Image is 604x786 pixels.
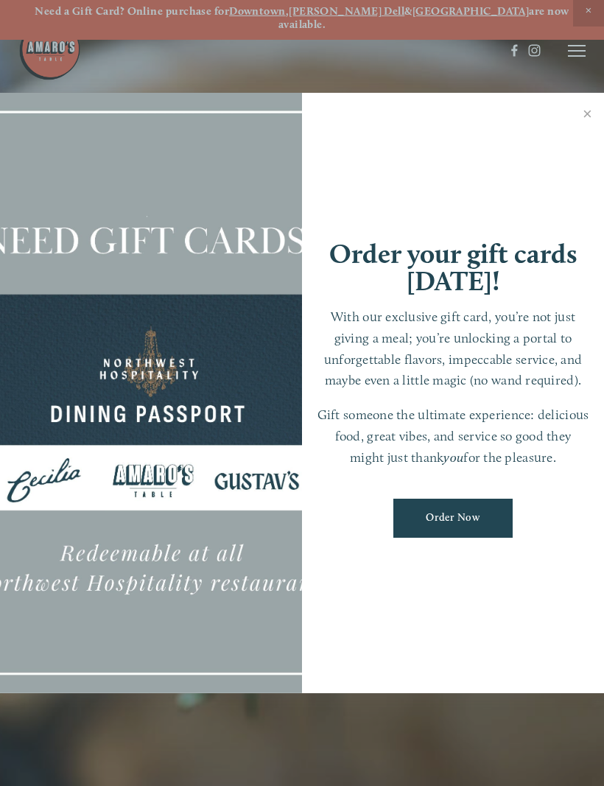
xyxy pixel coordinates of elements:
p: Gift someone the ultimate experience: delicious food, great vibes, and service so good they might... [317,404,589,468]
p: With our exclusive gift card, you’re not just giving a meal; you’re unlocking a portal to unforge... [317,306,589,391]
h1: Order your gift cards [DATE]! [317,240,589,295]
a: Order Now [393,499,513,538]
em: you [443,449,463,465]
a: Close [573,95,602,136]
